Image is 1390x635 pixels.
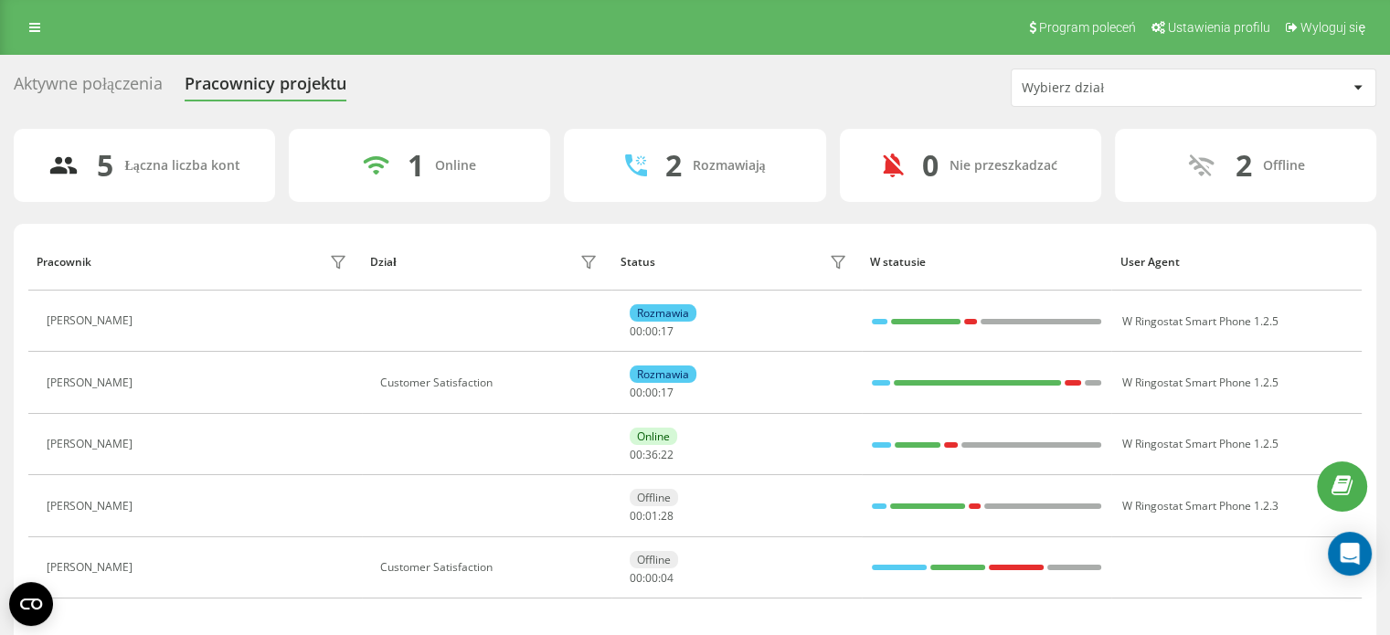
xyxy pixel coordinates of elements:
span: 00 [630,323,642,339]
div: 2 [1235,148,1251,183]
div: : : [630,325,674,338]
span: 22 [661,447,674,462]
span: 17 [661,323,674,339]
div: 0 [922,148,939,183]
span: Program poleceń [1039,20,1136,35]
div: Rozmawia [630,304,696,322]
div: : : [630,386,674,399]
div: [PERSON_NAME] [47,314,137,327]
div: Nie przeszkadzać [950,158,1057,174]
span: 00 [630,570,642,586]
span: W Ringostat Smart Phone 1.2.5 [1121,313,1278,329]
div: 1 [408,148,424,183]
div: [PERSON_NAME] [47,561,137,574]
span: 36 [645,447,658,462]
span: 00 [645,570,658,586]
div: Pracownicy projektu [185,74,346,102]
div: User Agent [1120,256,1353,269]
div: Wybierz dział [1022,80,1240,96]
div: Online [630,428,677,445]
span: Wyloguj się [1300,20,1365,35]
div: Customer Satisfaction [380,561,602,574]
span: 00 [645,385,658,400]
div: : : [630,510,674,523]
div: Łączna liczba kont [124,158,239,174]
div: Aktywne połączenia [14,74,163,102]
div: [PERSON_NAME] [47,438,137,450]
span: W Ringostat Smart Phone 1.2.5 [1121,436,1278,451]
div: : : [630,572,674,585]
div: [PERSON_NAME] [47,500,137,513]
div: Dział [370,256,396,269]
span: 28 [661,508,674,524]
button: Open CMP widget [9,582,53,626]
span: 17 [661,385,674,400]
div: Rozmawiają [693,158,766,174]
div: Status [621,256,655,269]
div: 2 [665,148,682,183]
div: Offline [630,489,678,506]
span: 00 [630,385,642,400]
span: 00 [630,447,642,462]
div: W statusie [870,256,1103,269]
span: 00 [630,508,642,524]
div: [PERSON_NAME] [47,376,137,389]
div: Online [435,158,476,174]
div: Open Intercom Messenger [1328,532,1372,576]
div: 5 [97,148,113,183]
div: Offline [630,551,678,568]
span: 01 [645,508,658,524]
div: Customer Satisfaction [380,376,602,389]
div: Pracownik [37,256,91,269]
span: W Ringostat Smart Phone 1.2.5 [1121,375,1278,390]
div: Offline [1262,158,1304,174]
div: Rozmawia [630,365,696,383]
span: W Ringostat Smart Phone 1.2.3 [1121,498,1278,513]
span: 04 [661,570,674,586]
div: : : [630,449,674,461]
span: 00 [645,323,658,339]
span: Ustawienia profilu [1168,20,1270,35]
